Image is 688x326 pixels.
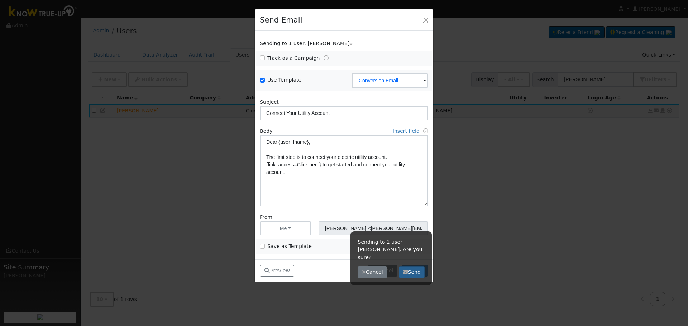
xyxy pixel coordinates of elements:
[324,55,329,61] a: Tracking Campaigns
[393,128,420,134] a: Insert field
[399,266,425,278] button: Send
[260,127,273,135] label: Body
[260,265,294,277] button: Preview
[423,128,428,134] a: Fields
[358,238,425,261] p: Sending to 1 user: [PERSON_NAME]. Are you sure?
[260,55,265,60] input: Track as a Campaign
[267,243,312,250] label: Save as Template
[260,78,265,83] input: Use Template
[352,73,428,88] input: Select a Template
[358,266,387,278] button: Cancel
[260,14,302,26] h4: Send Email
[260,214,272,221] label: From
[260,244,265,249] input: Save as Template
[267,54,320,62] label: Track as a Campaign
[267,76,301,84] label: Use Template
[260,221,311,235] button: Me
[256,40,432,47] div: Show users
[260,98,279,106] label: Subject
